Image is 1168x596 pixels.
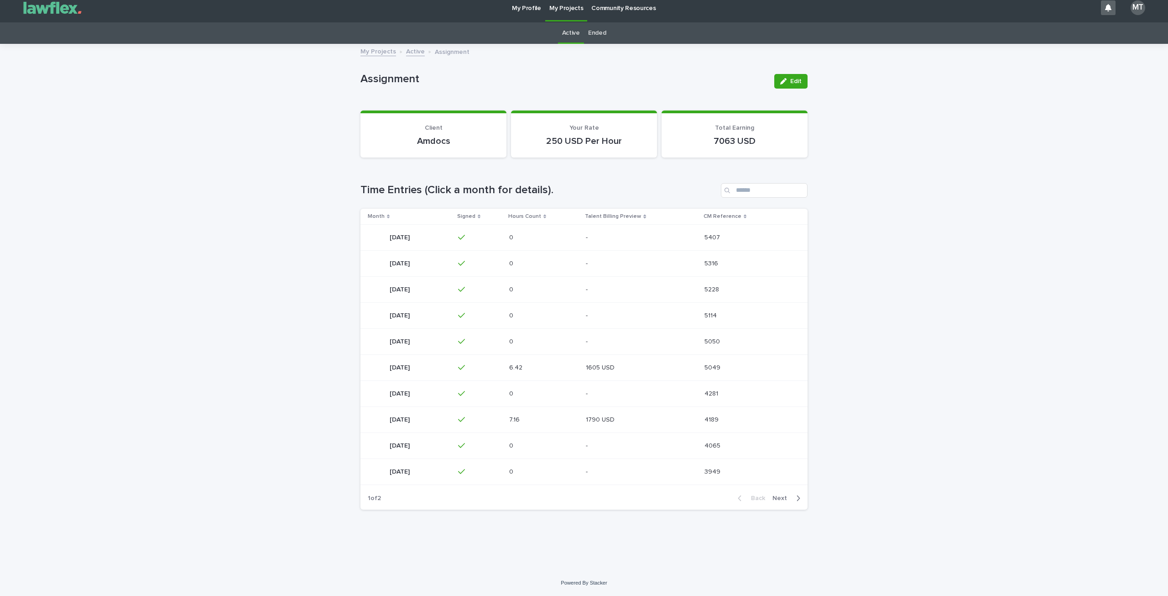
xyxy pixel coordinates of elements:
p: Amdocs [371,136,495,147]
button: Back [730,494,769,502]
p: 5407 [704,232,722,242]
p: - [586,310,589,320]
p: [DATE] [390,414,412,424]
p: - [586,284,589,294]
p: 5114 [704,310,719,320]
p: 4065 [704,440,722,450]
p: 4281 [704,388,720,398]
p: - [586,232,589,242]
tr: [DATE][DATE] 00 -- 53165316 [360,250,808,276]
p: 5316 [704,258,720,268]
p: - [586,440,589,450]
p: 0 [509,258,515,268]
p: 1 of 2 [360,487,388,510]
p: 0 [509,466,515,476]
span: Client [425,125,443,131]
p: [DATE] [390,336,412,346]
p: - [586,336,589,346]
a: Ended [588,22,606,44]
input: Search [721,183,808,198]
p: 3949 [704,466,722,476]
p: Signed [457,211,475,222]
a: Active [406,46,425,56]
span: Total Earning [715,125,754,131]
p: [DATE] [390,362,412,372]
p: 0 [509,284,515,294]
p: 1605 USD [586,362,616,372]
p: 0 [509,336,515,346]
p: 250 USD Per Hour [522,136,646,147]
p: 5049 [704,362,722,372]
button: Edit [774,74,808,89]
tr: [DATE][DATE] 00 -- 52285228 [360,276,808,302]
p: Assignment [360,73,767,86]
p: CM Reference [704,211,741,222]
p: Hours Count [508,211,541,222]
p: 5228 [704,284,721,294]
h1: Time Entries (Click a month for details). [360,184,717,197]
p: [DATE] [390,388,412,398]
tr: [DATE][DATE] 00 -- 40654065 [360,432,808,459]
span: Next [772,495,793,501]
span: Your Rate [569,125,599,131]
p: - [586,466,589,476]
button: Next [769,494,808,502]
p: [DATE] [390,310,412,320]
p: 0 [509,310,515,320]
p: [DATE] [390,466,412,476]
p: 0 [509,388,515,398]
p: Talent Billing Preview [585,211,641,222]
a: Active [562,22,580,44]
a: My Projects [360,46,396,56]
tr: [DATE][DATE] 7.167.16 1790 USD1790 USD 41894189 [360,406,808,432]
p: 7063 USD [673,136,797,147]
p: 1790 USD [586,414,616,424]
tr: [DATE][DATE] 00 -- 50505050 [360,328,808,354]
p: [DATE] [390,284,412,294]
a: Powered By Stacker [561,580,607,585]
tr: [DATE][DATE] 6.426.42 1605 USD1605 USD 50495049 [360,354,808,380]
p: [DATE] [390,232,412,242]
tr: [DATE][DATE] 00 -- 54075407 [360,224,808,250]
p: 7.16 [509,414,521,424]
p: - [586,258,589,268]
p: 0 [509,440,515,450]
p: [DATE] [390,258,412,268]
p: 6.42 [509,362,524,372]
p: 0 [509,232,515,242]
p: [DATE] [390,440,412,450]
tr: [DATE][DATE] 00 -- 39493949 [360,459,808,485]
p: Assignment [435,46,469,56]
p: - [586,388,589,398]
p: 5050 [704,336,722,346]
tr: [DATE][DATE] 00 -- 42814281 [360,380,808,406]
div: MT [1131,0,1145,15]
tr: [DATE][DATE] 00 -- 51145114 [360,302,808,328]
span: Back [746,495,765,501]
span: Edit [790,78,802,84]
p: 4189 [704,414,720,424]
p: Month [368,211,385,222]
